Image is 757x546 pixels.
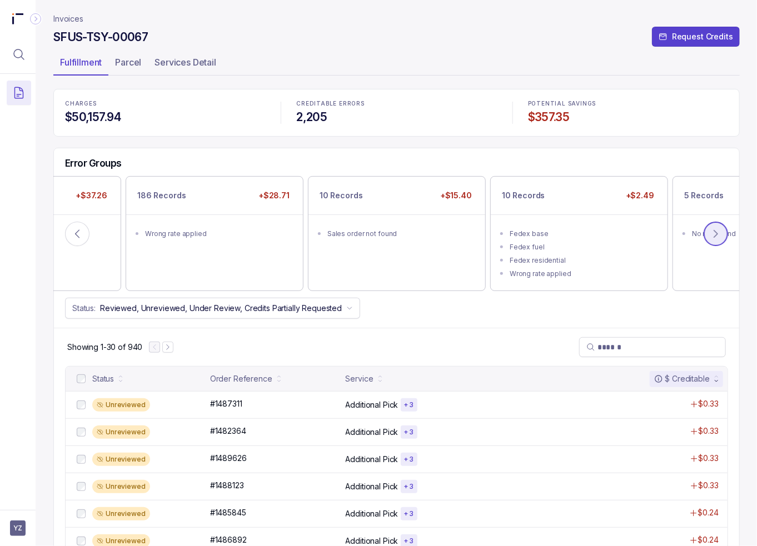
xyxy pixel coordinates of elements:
[53,53,108,76] li: Tab Fulfillment
[210,480,244,491] p: #1488123
[53,53,740,76] ul: Tab Group
[210,373,272,384] div: Order Reference
[67,342,142,353] div: Remaining page entries
[67,342,142,353] p: Showing 1-30 of 940
[510,242,655,253] div: Fedex fuel
[404,455,414,464] p: + 3
[624,188,656,203] p: +$2.49
[346,481,399,492] p: Additional Pick
[510,228,655,239] div: Fedex base
[346,373,373,384] div: Service
[320,190,363,201] p: 10 Records
[652,27,740,47] button: Request Credits
[698,507,719,518] p: $0.24
[528,109,728,125] h4: $357.35
[7,42,31,67] button: Menu Icon Button MagnifyingGlassIcon
[256,188,292,203] p: +$28.71
[510,255,655,266] div: Fedex residential
[77,509,86,518] input: checkbox-checkbox
[77,455,86,464] input: checkbox-checkbox
[53,13,83,24] a: Invoices
[510,268,655,279] div: Wrong rate applied
[53,29,148,45] h4: SFUS-TSY-00067
[155,56,216,69] p: Services Detail
[162,342,173,353] button: Next Page
[92,398,150,412] div: Unreviewed
[92,425,150,439] div: Unreviewed
[528,101,728,107] p: POTENTIAL SAVINGS
[327,228,473,239] div: Sales order not found
[92,507,150,520] div: Unreviewed
[65,298,360,319] button: Status:Reviewed, Unreviewed, Under Review, Credits Partially Requested
[502,190,545,201] p: 10 Records
[10,520,26,536] button: User initials
[404,537,414,545] p: + 3
[210,507,246,518] p: #1485845
[60,56,102,69] p: Fulfillment
[65,157,122,169] h5: Error Groups
[137,190,186,201] p: 186 Records
[654,373,710,384] div: $ Creditable
[699,453,719,464] p: $0.33
[77,400,86,409] input: checkbox-checkbox
[210,534,247,545] p: #1486892
[29,12,42,26] div: Collapse Icon
[92,453,150,466] div: Unreviewed
[115,56,141,69] p: Parcel
[145,228,291,239] div: Wrong rate applied
[698,534,719,545] p: $0.24
[672,31,733,42] p: Request Credits
[77,482,86,491] input: checkbox-checkbox
[108,53,148,76] li: Tab Parcel
[210,398,242,409] p: #1487311
[92,480,150,493] div: Unreviewed
[404,400,414,409] p: + 3
[100,303,342,314] p: Reviewed, Unreviewed, Under Review, Credits Partially Requested
[72,303,96,314] p: Status:
[699,425,719,437] p: $0.33
[404,428,414,437] p: + 3
[346,454,399,465] p: Additional Pick
[699,480,719,491] p: $0.33
[53,13,83,24] nav: breadcrumb
[73,188,109,203] p: +$37.26
[346,508,399,519] p: Additional Pick
[65,101,265,107] p: CHARGES
[296,109,496,125] h4: 2,205
[148,53,223,76] li: Tab Services Detail
[346,399,399,410] p: Additional Pick
[296,101,496,107] p: CREDITABLE ERRORS
[210,425,246,437] p: #1482364
[404,482,414,491] p: + 3
[65,109,265,125] h4: $50,157.94
[404,509,414,518] p: + 3
[346,427,399,438] p: Additional Pick
[77,374,86,383] input: checkbox-checkbox
[7,81,31,105] button: Menu Icon Button DocumentTextIcon
[77,428,86,437] input: checkbox-checkbox
[438,188,474,203] p: +$15.40
[684,190,724,201] p: 5 Records
[210,453,247,464] p: #1489626
[92,373,114,384] div: Status
[77,537,86,545] input: checkbox-checkbox
[699,398,719,409] p: $0.33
